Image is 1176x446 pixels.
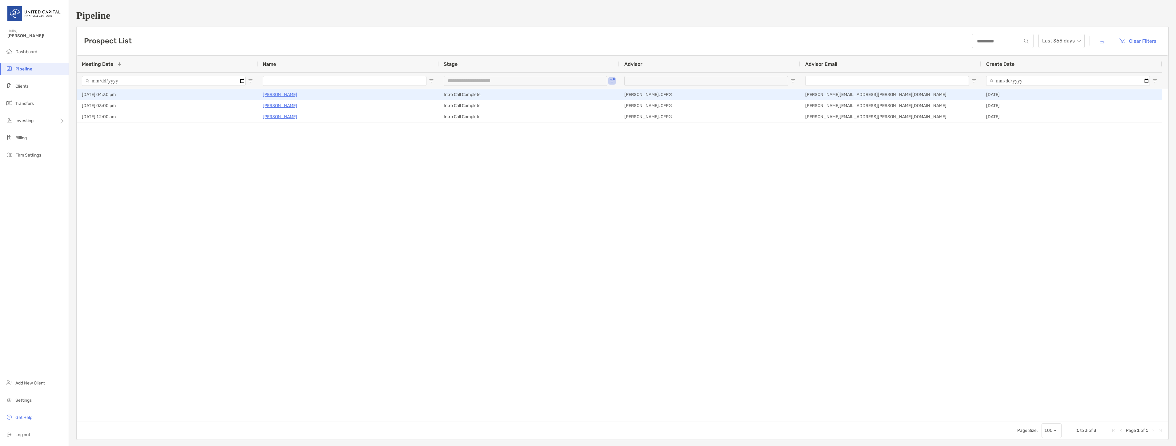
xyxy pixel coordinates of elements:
img: firm-settings icon [6,151,13,158]
span: Transfers [15,101,34,106]
input: Name Filter Input [263,76,426,86]
img: investing icon [6,117,13,124]
img: dashboard icon [6,48,13,55]
span: 3 [1094,428,1096,433]
input: Advisor Email Filter Input [805,76,969,86]
div: [DATE] [981,89,1162,100]
div: 100 [1044,428,1053,433]
div: [DATE] 12:00 am [77,111,258,122]
div: Page Size [1042,423,1062,438]
button: Open Filter Menu [790,78,795,83]
button: Open Filter Menu [429,78,434,83]
img: settings icon [6,396,13,404]
span: Create Date [986,61,1014,67]
span: Investing [15,118,34,123]
div: [DATE] 03:00 pm [77,100,258,111]
span: Firm Settings [15,153,41,158]
span: Page [1126,428,1136,433]
button: Open Filter Menu [248,78,253,83]
span: 1 [1146,428,1148,433]
div: Intro Call Complete [439,100,619,111]
div: [PERSON_NAME][EMAIL_ADDRESS][PERSON_NAME][DOMAIN_NAME] [800,100,981,111]
div: [DATE] 04:30 pm [77,89,258,100]
div: Next Page [1151,428,1156,433]
a: [PERSON_NAME] [263,113,297,121]
span: Last 365 days [1042,34,1081,48]
h1: Pipeline [76,10,1169,21]
h3: Prospect List [84,37,132,45]
div: [PERSON_NAME], CFP® [619,111,800,122]
a: [PERSON_NAME] [263,91,297,98]
div: Intro Call Complete [439,89,619,100]
div: [PERSON_NAME][EMAIL_ADDRESS][PERSON_NAME][DOMAIN_NAME] [800,89,981,100]
div: Previous Page [1118,428,1123,433]
span: Billing [15,135,27,141]
input: Create Date Filter Input [986,76,1150,86]
div: Page Size: [1017,428,1038,433]
span: Name [263,61,276,67]
img: input icon [1024,39,1029,43]
button: Open Filter Menu [1152,78,1157,83]
img: get-help icon [6,413,13,421]
div: Last Page [1158,428,1163,433]
span: Dashboard [15,49,37,54]
span: of [1141,428,1145,433]
div: [DATE] [981,100,1162,111]
span: Settings [15,398,32,403]
img: pipeline icon [6,65,13,72]
div: [PERSON_NAME], CFP® [619,89,800,100]
span: to [1080,428,1084,433]
button: Open Filter Menu [971,78,976,83]
span: Log out [15,432,30,437]
span: Get Help [15,415,32,420]
a: [PERSON_NAME] [263,102,297,110]
img: logout icon [6,431,13,438]
span: of [1089,428,1093,433]
input: Meeting Date Filter Input [82,76,246,86]
img: transfers icon [6,99,13,107]
span: [PERSON_NAME]! [7,33,65,38]
span: Advisor Email [805,61,837,67]
span: Add New Client [15,380,45,386]
div: [PERSON_NAME], CFP® [619,100,800,111]
span: 1 [1076,428,1079,433]
div: [DATE] [981,111,1162,122]
span: 1 [1137,428,1140,433]
div: Intro Call Complete [439,111,619,122]
span: Meeting Date [82,61,113,67]
img: add_new_client icon [6,379,13,386]
span: Advisor [624,61,642,67]
button: Clear Filters [1114,34,1161,48]
button: Open Filter Menu [610,78,614,83]
div: [PERSON_NAME][EMAIL_ADDRESS][PERSON_NAME][DOMAIN_NAME] [800,111,981,122]
img: billing icon [6,134,13,141]
span: 3 [1085,428,1088,433]
span: Stage [444,61,458,67]
img: United Capital Logo [7,2,61,25]
div: First Page [1111,428,1116,433]
span: Clients [15,84,29,89]
span: Pipeline [15,66,32,72]
img: clients icon [6,82,13,90]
